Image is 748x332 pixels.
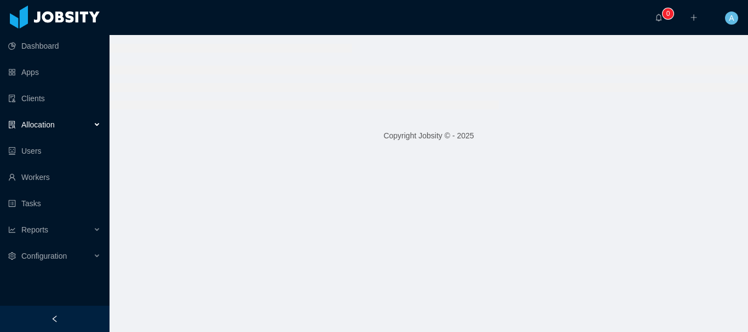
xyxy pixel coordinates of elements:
[690,14,698,21] i: icon: plus
[8,140,101,162] a: icon: robotUsers
[655,14,663,21] i: icon: bell
[8,252,16,260] i: icon: setting
[8,166,101,188] a: icon: userWorkers
[8,61,101,83] a: icon: appstoreApps
[21,120,55,129] span: Allocation
[110,117,748,155] footer: Copyright Jobsity © - 2025
[8,121,16,129] i: icon: solution
[729,11,734,25] span: A
[8,193,101,214] a: icon: profileTasks
[663,8,674,19] sup: 0
[8,88,101,109] a: icon: auditClients
[8,35,101,57] a: icon: pie-chartDashboard
[21,225,48,234] span: Reports
[8,226,16,234] i: icon: line-chart
[21,252,67,260] span: Configuration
